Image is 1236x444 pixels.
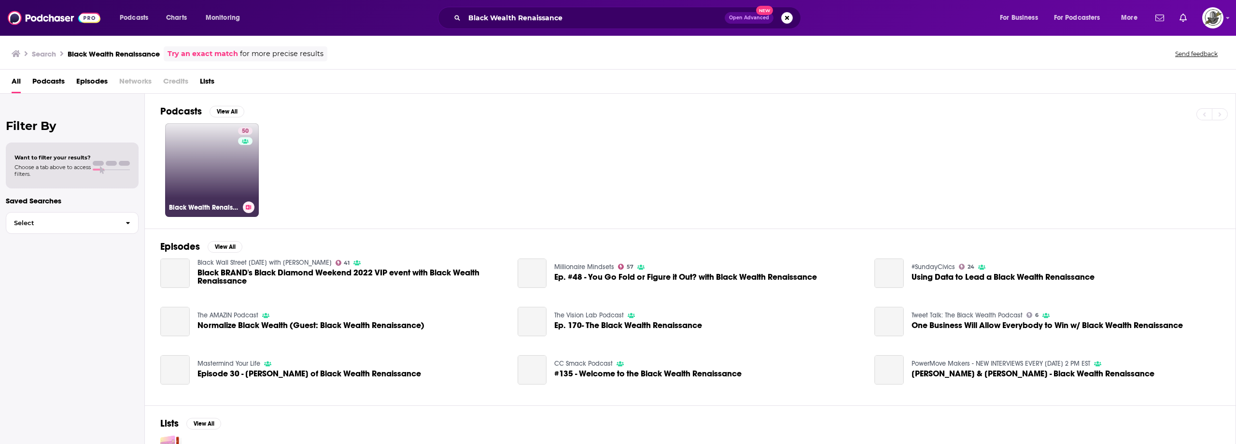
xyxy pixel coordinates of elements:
[1048,10,1114,26] button: open menu
[6,220,118,226] span: Select
[160,105,244,117] a: PodcastsView All
[554,273,817,281] a: Ep. #48 - You Go Fold or Figure it Out? with Black Wealth Renaissance
[554,263,614,271] a: Millionaire Mindsets
[464,10,725,26] input: Search podcasts, credits, & more...
[160,10,193,26] a: Charts
[447,7,810,29] div: Search podcasts, credits, & more...
[242,127,249,136] span: 50
[1121,11,1138,25] span: More
[518,258,547,288] a: Ep. #48 - You Go Fold or Figure it Out? with Black Wealth Renaissance
[6,196,139,205] p: Saved Searches
[1035,313,1039,317] span: 6
[729,15,769,20] span: Open Advanced
[113,10,161,26] button: open menu
[912,273,1095,281] a: Using Data to Lead a Black Wealth Renaissance
[344,261,350,265] span: 41
[68,49,160,58] h3: Black Wealth Renaissance
[160,355,190,385] a: Episode 30 - Jalen Clark of Black Wealth Renaissance
[912,263,955,271] a: #SundayCivics
[197,370,421,378] a: Episode 30 - Jalen Clark of Black Wealth Renaissance
[197,370,421,378] span: Episode 30 - [PERSON_NAME] of Black Wealth Renaissance
[168,48,238,59] a: Try an exact match
[12,73,21,93] a: All
[160,241,200,253] h2: Episodes
[912,321,1183,329] a: One Business Will Allow Everybody to Win w/ Black Wealth Renaissance
[197,321,424,329] a: Normalize Black Wealth (Guest: Black Wealth Renaissance)
[627,265,633,269] span: 57
[1114,10,1150,26] button: open menu
[210,106,244,117] button: View All
[160,307,190,336] a: Normalize Black Wealth (Guest: Black Wealth Renaissance)
[1202,7,1223,29] img: User Profile
[14,164,91,177] span: Choose a tab above to access filters.
[1202,7,1223,29] button: Show profile menu
[959,264,974,270] a: 24
[968,265,974,269] span: 24
[1172,50,1221,58] button: Send feedback
[166,11,187,25] span: Charts
[240,48,323,59] span: for more precise results
[76,73,108,93] a: Episodes
[756,6,773,15] span: New
[160,105,202,117] h2: Podcasts
[912,359,1090,368] a: PowerMove Makers - NEW INTERVIEWS EVERY TUESDAY 2 PM EST
[120,11,148,25] span: Podcasts
[912,370,1154,378] a: Jalen Clark & David Bellard - Black Wealth Renaissance
[912,311,1023,319] a: Tweet Talk: The Black Wealth Podcast
[1026,312,1039,318] a: 6
[1000,11,1038,25] span: For Business
[554,359,613,368] a: CC Smack Podcast
[32,73,65,93] a: Podcasts
[336,260,350,266] a: 41
[160,258,190,288] a: Black BRAND's Black Diamond Weekend 2022 VIP event with Black Wealth Renaissance
[554,321,702,329] a: Ep. 170- The Black Wealth Renaissance
[165,123,259,217] a: 50Black Wealth Renaissance
[1054,11,1100,25] span: For Podcasters
[874,258,904,288] a: Using Data to Lead a Black Wealth Renaissance
[518,355,547,385] a: #135 - Welcome to the Black Wealth Renaissance
[993,10,1050,26] button: open menu
[8,9,100,27] img: Podchaser - Follow, Share and Rate Podcasts
[554,370,742,378] a: #135 - Welcome to the Black Wealth Renaissance
[208,241,242,253] button: View All
[6,119,139,133] h2: Filter By
[6,212,139,234] button: Select
[518,307,547,336] a: Ep. 170- The Black Wealth Renaissance
[554,311,624,319] a: The Vision Lab Podcast
[14,154,91,161] span: Want to filter your results?
[199,10,253,26] button: open menu
[197,269,506,285] a: Black BRAND's Black Diamond Weekend 2022 VIP event with Black Wealth Renaissance
[725,12,773,24] button: Open AdvancedNew
[912,370,1154,378] span: [PERSON_NAME] & [PERSON_NAME] - Black Wealth Renaissance
[200,73,214,93] a: Lists
[206,11,240,25] span: Monitoring
[160,241,242,253] a: EpisodesView All
[238,127,253,135] a: 50
[119,73,152,93] span: Networks
[1202,7,1223,29] span: Logged in as PodProMaxBooking
[160,417,179,430] h2: Lists
[1176,10,1191,26] a: Show notifications dropdown
[32,49,56,58] h3: Search
[197,359,260,368] a: Mastermind Your Life
[197,258,332,267] a: Black Wall Street Today with Blair Durham
[163,73,188,93] span: Credits
[186,418,221,430] button: View All
[169,203,239,212] h3: Black Wealth Renaissance
[874,355,904,385] a: Jalen Clark & David Bellard - Black Wealth Renaissance
[197,311,258,319] a: The AMAZIN Podcast
[618,264,633,270] a: 57
[874,307,904,336] a: One Business Will Allow Everybody to Win w/ Black Wealth Renaissance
